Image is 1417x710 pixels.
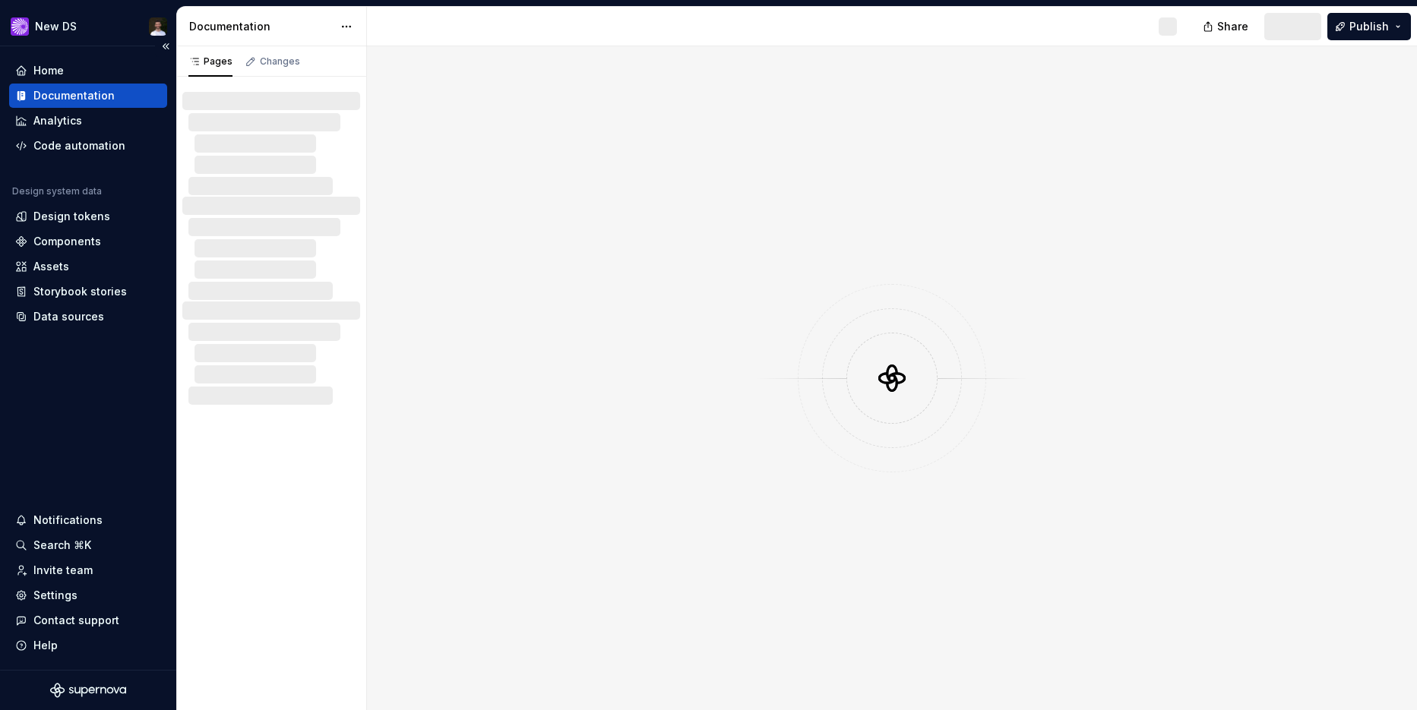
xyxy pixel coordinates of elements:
a: Components [9,229,167,254]
div: Design system data [12,185,102,197]
div: New DS [35,19,77,34]
a: Documentation [9,84,167,108]
span: Share [1217,19,1248,34]
svg: Supernova Logo [50,683,126,698]
div: Invite team [33,563,93,578]
div: Home [33,63,64,78]
a: Analytics [9,109,167,133]
button: Help [9,633,167,658]
a: Design tokens [9,204,167,229]
div: Storybook stories [33,284,127,299]
button: Notifications [9,508,167,532]
div: Assets [33,259,69,274]
a: Storybook stories [9,279,167,304]
a: Code automation [9,134,167,158]
button: New DSTomas [3,10,173,43]
div: Documentation [33,88,115,103]
div: Help [33,638,58,653]
button: Share [1195,13,1258,40]
div: Pages [188,55,232,68]
button: Publish [1327,13,1411,40]
div: Contact support [33,613,119,628]
button: Search ⌘K [9,533,167,557]
img: Tomas [149,17,167,36]
a: Home [9,58,167,83]
a: Settings [9,583,167,607]
div: Changes [260,55,300,68]
button: Collapse sidebar [155,36,176,57]
img: ea0f8e8f-8665-44dd-b89f-33495d2eb5f1.png [11,17,29,36]
div: Search ⌘K [33,538,91,553]
div: Settings [33,588,77,603]
a: Assets [9,254,167,279]
span: Publish [1349,19,1389,34]
a: Data sources [9,305,167,329]
div: Documentation [189,19,333,34]
div: Code automation [33,138,125,153]
a: Invite team [9,558,167,582]
div: Design tokens [33,209,110,224]
div: Components [33,234,101,249]
div: Notifications [33,513,103,528]
button: Contact support [9,608,167,633]
div: Data sources [33,309,104,324]
div: Analytics [33,113,82,128]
